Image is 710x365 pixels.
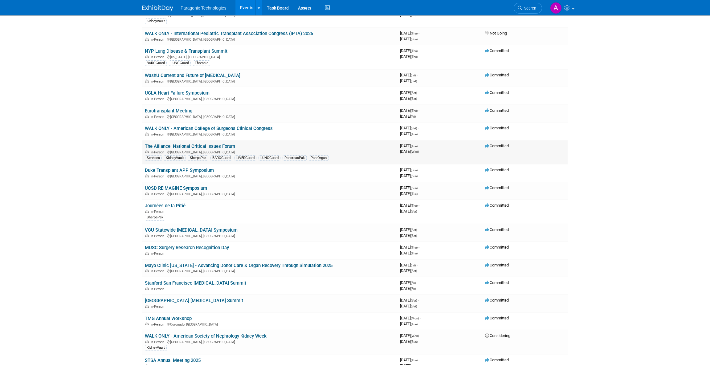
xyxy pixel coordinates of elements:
[150,322,166,326] span: In-Person
[411,74,416,77] span: (Fri)
[411,234,417,237] span: (Sat)
[145,322,149,326] img: In-Person Event
[145,316,192,321] a: TMG Annual Workshop
[400,144,419,148] span: [DATE]
[145,215,165,220] div: SherpaPak
[145,37,395,42] div: [GEOGRAPHIC_DATA], [GEOGRAPHIC_DATA]
[309,155,328,161] div: Pan-Organ
[485,168,509,172] span: Committed
[400,90,419,95] span: [DATE]
[145,227,238,233] a: VCU Statewide [MEDICAL_DATA] Symposium
[485,73,509,77] span: Committed
[411,38,418,41] span: (Sun)
[400,48,419,53] span: [DATE]
[420,333,421,338] span: -
[411,115,416,118] span: (Fri)
[145,31,313,36] a: WALK ONLY - International Pediatric Transplant Association Congress (IPTA) 2025
[400,280,418,285] span: [DATE]
[418,168,419,172] span: -
[400,132,418,136] span: [DATE]
[145,149,395,154] div: [GEOGRAPHIC_DATA], [GEOGRAPHIC_DATA]
[411,246,418,249] span: (Thu)
[514,3,542,14] a: Search
[145,173,395,178] div: [GEOGRAPHIC_DATA], [GEOGRAPHIC_DATA]
[400,203,419,208] span: [DATE]
[145,203,186,209] a: Journées de la Pitié
[400,96,417,101] span: [DATE]
[485,185,509,190] span: Committed
[417,73,418,77] span: -
[411,97,417,100] span: (Sat)
[150,210,166,214] span: In-Person
[283,155,307,161] div: PancreasPak
[150,305,166,309] span: In-Person
[150,115,166,119] span: In-Person
[400,31,419,35] span: [DATE]
[400,126,419,130] span: [DATE]
[400,316,421,320] span: [DATE]
[411,132,418,136] span: (Tue)
[485,358,509,362] span: Committed
[145,358,201,363] a: STSA Annual Meeting 2025
[145,54,395,59] div: [US_STATE], [GEOGRAPHIC_DATA]
[400,333,421,338] span: [DATE]
[400,298,419,302] span: [DATE]
[411,252,418,255] span: (Thu)
[400,286,416,291] span: [DATE]
[411,49,418,53] span: (Thu)
[145,298,243,303] a: [GEOGRAPHIC_DATA] [MEDICAL_DATA] Summit
[411,150,419,153] span: (Wed)
[411,79,417,83] span: (Sat)
[411,127,417,130] span: (Sat)
[400,37,418,41] span: [DATE]
[145,340,149,343] img: In-Person Event
[150,132,166,136] span: In-Person
[411,210,417,213] span: (Sat)
[145,79,149,83] img: In-Person Event
[145,192,149,195] img: In-Person Event
[145,339,395,344] div: [GEOGRAPHIC_DATA], [GEOGRAPHIC_DATA]
[485,227,509,232] span: Committed
[400,304,417,308] span: [DATE]
[485,31,507,35] span: Not Going
[150,174,166,178] span: In-Person
[150,55,166,59] span: In-Person
[550,2,562,14] img: Adam Lafreniere
[145,96,395,101] div: [GEOGRAPHIC_DATA], [GEOGRAPHIC_DATA]
[411,269,417,273] span: (Sat)
[150,287,166,291] span: In-Person
[145,38,149,41] img: In-Person Event
[411,192,418,196] span: (Tue)
[411,322,418,326] span: (Tue)
[145,97,149,100] img: In-Person Event
[145,174,149,177] img: In-Person Event
[150,269,166,273] span: In-Person
[181,6,226,10] span: Paragonix Technologies
[164,155,186,161] div: KidneyVault
[418,126,419,130] span: -
[145,60,167,66] div: BAROGuard
[411,55,418,59] span: (Thu)
[400,227,419,232] span: [DATE]
[420,316,421,320] span: -
[145,126,273,131] a: WALK ONLY - American College of Surgeons Clinical Congress
[145,345,167,351] div: KidneyVault
[418,203,419,208] span: -
[145,263,333,268] a: Mayo Clinic [US_STATE] - Advancing Donor Care & Organ Recovery Through Simulation 2025
[150,252,166,256] span: In-Person
[411,305,417,308] span: (Sat)
[411,168,418,172] span: (Sun)
[145,252,149,255] img: In-Person Event
[145,55,149,58] img: In-Person Event
[400,79,417,83] span: [DATE]
[411,340,418,343] span: (Sun)
[417,280,418,285] span: -
[400,173,418,178] span: [DATE]
[485,333,510,338] span: Considering
[485,203,509,208] span: Committed
[485,316,509,320] span: Committed
[485,298,509,302] span: Committed
[400,263,418,267] span: [DATE]
[418,90,419,95] span: -
[418,227,419,232] span: -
